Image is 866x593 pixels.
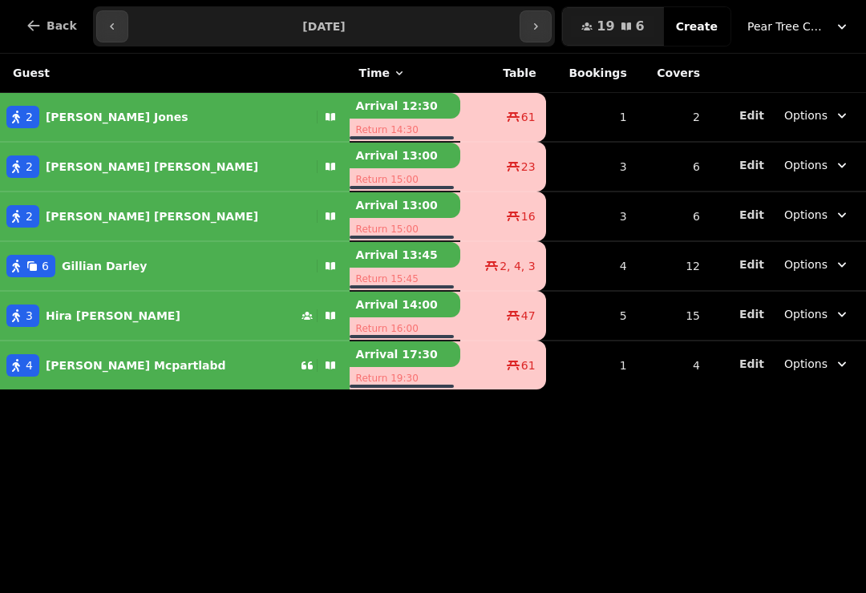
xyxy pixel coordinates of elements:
span: 3 [26,308,33,324]
p: [PERSON_NAME] [PERSON_NAME] [46,208,258,224]
span: Time [359,65,390,81]
th: Table [460,54,545,93]
td: 5 [546,291,637,341]
th: Covers [637,54,710,93]
span: 47 [521,308,536,324]
p: [PERSON_NAME] Jones [46,109,188,125]
span: 6 [636,20,645,33]
p: Hira [PERSON_NAME] [46,308,180,324]
button: Edit [739,306,764,322]
p: Arrival 13:00 [350,143,461,168]
span: 4 [26,357,33,373]
span: 2, 4, 3 [500,258,536,274]
button: 196 [562,7,663,46]
span: 2 [26,109,33,125]
td: 4 [637,341,710,389]
th: Bookings [546,54,637,93]
span: Edit [739,110,764,121]
p: [PERSON_NAME] [PERSON_NAME] [46,159,258,175]
p: Return 19:30 [350,367,461,389]
td: 3 [546,142,637,192]
button: Edit [739,157,764,173]
span: Edit [739,259,764,270]
button: Edit [739,256,764,272]
p: [PERSON_NAME] Mcpartlabd [46,357,226,373]
button: Create [663,7,730,46]
button: Time [359,65,406,81]
span: 16 [521,208,536,224]
span: 2 [26,159,33,175]
button: Pear Tree Cafe ([GEOGRAPHIC_DATA]) [738,12,860,41]
span: 19 [597,20,614,33]
td: 2 [637,93,710,143]
p: Return 16:00 [350,317,461,340]
p: Arrival 17:30 [350,341,461,367]
span: Options [784,356,828,372]
p: Return 15:00 [350,168,461,191]
td: 1 [546,341,637,389]
td: 1 [546,93,637,143]
span: 6 [42,258,49,274]
p: Arrival 13:45 [350,242,461,268]
p: Arrival 12:30 [350,93,461,119]
td: 6 [637,142,710,192]
span: Options [784,107,828,123]
span: 2 [26,208,33,224]
p: Gillian Darley [62,258,147,274]
p: Arrival 13:00 [350,192,461,218]
span: Edit [739,358,764,369]
p: Arrival 14:00 [350,292,461,317]
button: Options [775,300,860,329]
button: Options [775,101,860,130]
span: 23 [521,159,536,175]
span: Options [784,306,828,322]
span: 61 [521,357,536,373]
span: Options [784,157,828,173]
button: Options [775,200,860,229]
td: 4 [546,241,637,291]
span: Create [676,21,718,32]
p: Return 15:45 [350,268,461,290]
td: 3 [546,192,637,241]
td: 12 [637,241,710,291]
p: Return 15:00 [350,218,461,240]
button: Options [775,349,860,378]
p: Return 14:30 [350,119,461,141]
span: 61 [521,109,536,125]
button: Edit [739,356,764,372]
td: 6 [637,192,710,241]
button: Options [775,151,860,180]
button: Options [775,250,860,279]
span: Pear Tree Cafe ([GEOGRAPHIC_DATA]) [747,18,828,34]
span: Edit [739,309,764,320]
span: Options [784,256,828,272]
span: Edit [739,209,764,220]
span: Edit [739,159,764,171]
span: Options [784,207,828,223]
span: Back [47,20,77,31]
button: Back [13,6,90,45]
td: 15 [637,291,710,341]
button: Edit [739,207,764,223]
button: Edit [739,107,764,123]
